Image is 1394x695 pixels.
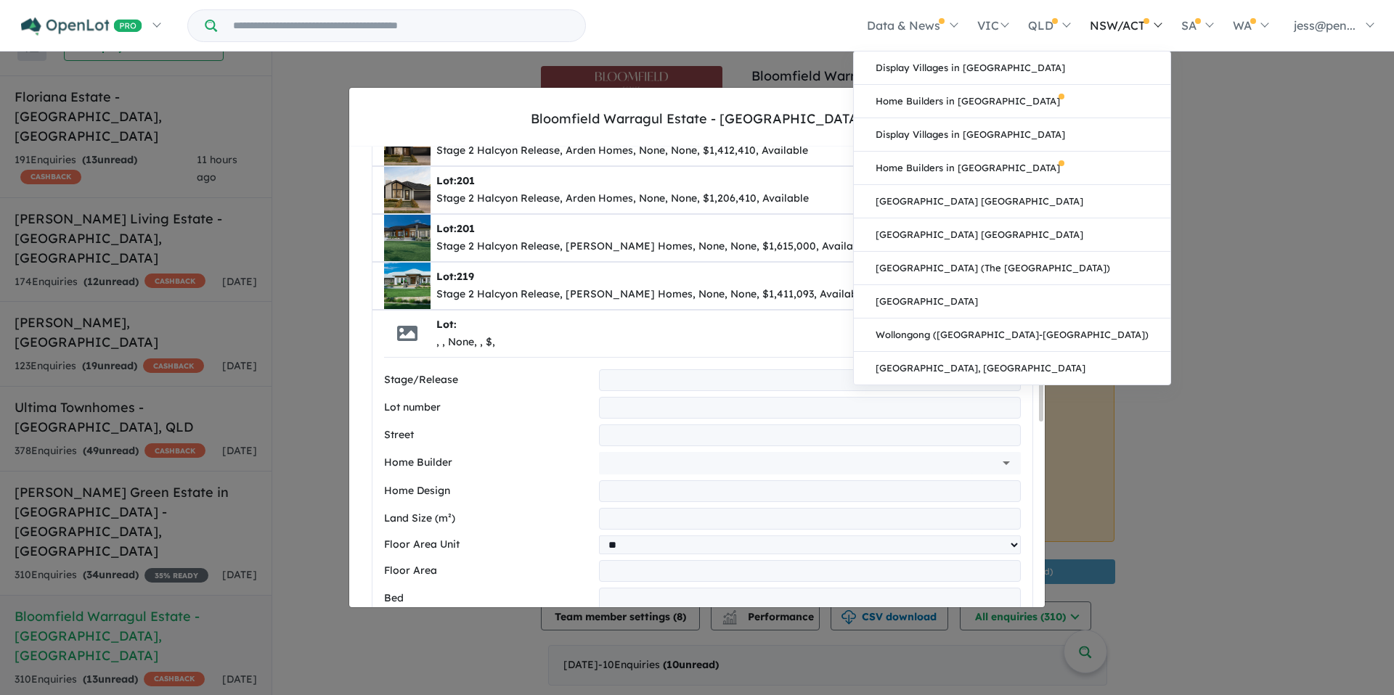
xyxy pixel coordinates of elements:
[384,215,431,261] img: Bloomfield%20Warragul%20Estate%20-%20Nilma%20-%20Lot%20201___1756978727.png
[854,285,1170,318] a: [GEOGRAPHIC_DATA]
[21,17,142,36] img: Openlot PRO Logo White
[436,238,868,255] div: Stage 2 Halcyon Release, [PERSON_NAME] Homes, None, None, $1,615,000, Available
[457,174,475,187] span: 201
[854,185,1170,218] a: [GEOGRAPHIC_DATA] [GEOGRAPHIC_DATA]
[220,10,582,41] input: Try estate name, suburb, builder or developer
[854,352,1170,384] a: [GEOGRAPHIC_DATA], [GEOGRAPHIC_DATA]
[384,427,593,444] label: Street
[854,152,1170,185] a: Home Builders in [GEOGRAPHIC_DATA]
[436,222,475,235] b: Lot:
[384,562,593,580] label: Floor Area
[384,590,593,607] label: Bed
[996,453,1016,473] button: Open
[384,536,593,554] label: Floor Area Unit
[384,510,593,527] label: Land Size (m²)
[854,52,1170,85] a: Display Villages in [GEOGRAPHIC_DATA]
[854,85,1170,118] a: Home Builders in [GEOGRAPHIC_DATA]
[436,270,474,283] b: Lot:
[384,263,431,309] img: Bloomfield%20Warragul%20Estate%20-%20Nilma%20-%20Lot%20219___1756978776.png
[384,399,593,416] label: Lot number
[436,334,495,351] div: , , None, , $,
[384,454,593,472] label: Home Builder
[436,142,808,160] div: Stage 2 Halcyon Release, Arden Homes, None, None, $1,412,410, Available
[436,318,457,331] b: Lot:
[384,482,593,500] label: Home Design
[436,190,809,207] div: Stage 2 Halcyon Release, Arden Homes, None, None, $1,206,410, Available
[854,252,1170,285] a: [GEOGRAPHIC_DATA] (The [GEOGRAPHIC_DATA])
[854,318,1170,352] a: Wollongong ([GEOGRAPHIC_DATA]-[GEOGRAPHIC_DATA])
[1294,18,1356,33] span: jess@pen...
[436,286,866,303] div: Stage 2 Halcyon Release, [PERSON_NAME] Homes, None, None, $1,411,093, Available
[384,167,431,213] img: Bloomfield%20Warragul%20Estate%20-%20Nilma%20-%20Lot%20201___1756350150.jpg
[854,118,1170,152] a: Display Villages in [GEOGRAPHIC_DATA]
[854,218,1170,252] a: [GEOGRAPHIC_DATA] [GEOGRAPHIC_DATA]
[457,270,474,283] span: 219
[531,110,863,128] div: Bloomfield Warragul Estate - [GEOGRAPHIC_DATA]
[457,222,475,235] span: 201
[384,371,593,389] label: Stage/Release
[436,174,475,187] b: Lot:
